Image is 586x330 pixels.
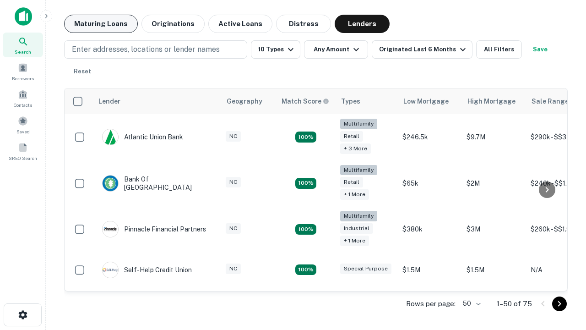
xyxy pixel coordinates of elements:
th: Lender [93,88,221,114]
div: Multifamily [340,119,377,129]
img: picture [103,221,118,237]
div: Originated Last 6 Months [379,44,468,55]
th: Low Mortgage [398,88,462,114]
td: $2M [462,160,526,207]
div: Atlantic Union Bank [102,129,183,145]
span: Search [15,48,31,55]
span: Saved [16,128,30,135]
p: 1–50 of 75 [497,298,532,309]
a: Contacts [3,86,43,110]
div: Geography [227,96,262,107]
th: Geography [221,88,276,114]
div: Retail [340,177,363,187]
div: Matching Properties: 17, hasApolloMatch: undefined [295,178,316,189]
div: High Mortgage [467,96,515,107]
div: Multifamily [340,211,377,221]
div: NC [226,131,241,142]
td: $65k [398,160,462,207]
td: $1.5M [398,253,462,287]
div: NC [226,177,241,187]
div: Types [341,96,360,107]
button: Distress [276,15,331,33]
td: $3M [462,206,526,253]
a: Saved [3,112,43,137]
div: Special Purpose [340,264,391,274]
img: picture [103,176,118,191]
td: $246.5k [398,114,462,160]
div: Self-help Credit Union [102,262,192,278]
th: Types [336,88,398,114]
th: High Mortgage [462,88,526,114]
span: Borrowers [12,75,34,82]
div: + 1 more [340,236,369,246]
button: 10 Types [251,40,300,59]
div: Multifamily [340,165,377,176]
a: SREO Search [3,139,43,164]
span: SREO Search [9,154,37,162]
button: Maturing Loans [64,15,138,33]
button: Reset [68,62,97,81]
div: Capitalize uses an advanced AI algorithm to match your search with the best lender. The match sco... [282,96,329,106]
span: Contacts [14,101,32,109]
div: 50 [459,297,482,310]
div: Sale Range [532,96,569,107]
img: picture [103,129,118,145]
button: Any Amount [304,40,368,59]
td: $9.7M [462,114,526,160]
button: Enter addresses, locations or lender names [64,40,247,59]
div: + 3 more [340,143,371,154]
img: capitalize-icon.png [15,7,32,26]
div: Matching Properties: 13, hasApolloMatch: undefined [295,224,316,235]
button: Originated Last 6 Months [372,40,472,59]
div: Matching Properties: 11, hasApolloMatch: undefined [295,264,316,275]
div: Low Mortgage [403,96,449,107]
button: Go to next page [552,297,567,311]
td: $1.5M [462,253,526,287]
h6: Match Score [282,96,327,106]
p: Rows per page: [406,298,456,309]
button: Save your search to get updates of matches that match your search criteria. [526,40,555,59]
td: $380k [398,206,462,253]
iframe: Chat Widget [540,257,586,301]
div: Lender [98,96,120,107]
button: Originations [141,15,205,33]
img: picture [103,262,118,278]
button: All Filters [476,40,522,59]
div: Matching Properties: 10, hasApolloMatch: undefined [295,132,316,143]
div: NC [226,264,241,274]
div: Bank Of [GEOGRAPHIC_DATA] [102,175,212,192]
a: Borrowers [3,59,43,84]
div: Retail [340,131,363,142]
button: Lenders [335,15,390,33]
p: Enter addresses, locations or lender names [72,44,220,55]
th: Capitalize uses an advanced AI algorithm to match your search with the best lender. The match sco... [276,88,336,114]
div: + 1 more [340,189,369,200]
button: Active Loans [208,15,272,33]
div: Pinnacle Financial Partners [102,221,206,237]
a: Search [3,33,43,57]
div: NC [226,223,241,234]
div: Industrial [340,223,373,234]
